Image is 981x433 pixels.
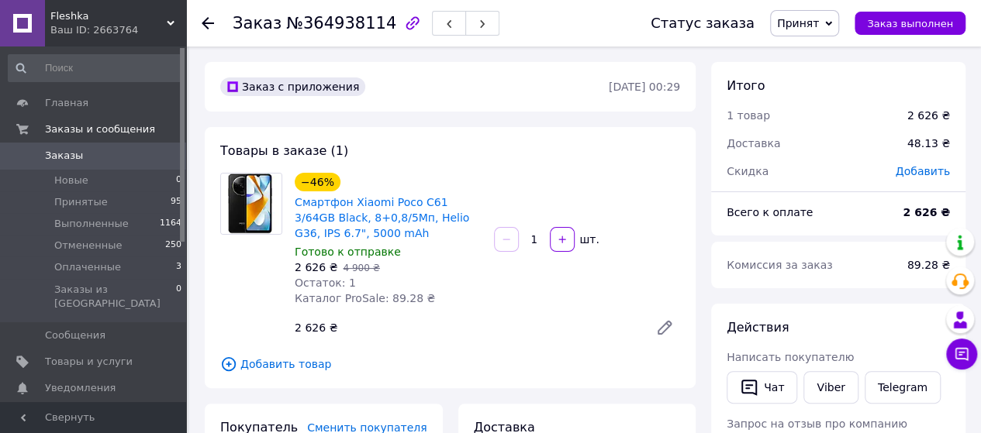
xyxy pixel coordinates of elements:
[202,15,214,31] div: Вернуться назад
[777,17,819,29] span: Принят
[54,195,108,209] span: Принятые
[343,263,379,273] span: 4 900 ₴
[220,143,348,158] span: Товары в заказе (1)
[45,149,83,163] span: Заказы
[8,54,183,82] input: Поиск
[220,356,680,373] span: Добавить товар
[727,259,833,271] span: Комиссия за заказ
[45,96,88,110] span: Главная
[160,217,181,231] span: 1164
[907,108,950,123] div: 2 626 ₴
[171,195,181,209] span: 95
[898,126,959,160] div: 48.13 ₴
[45,381,116,395] span: Уведомления
[54,283,176,311] span: Заказы из [GEOGRAPHIC_DATA]
[295,292,435,304] span: Каталог ProSale: 89.28 ₴
[45,122,155,136] span: Заказы и сообщения
[288,317,643,338] div: 2 626 ₴
[176,260,181,274] span: 3
[233,14,282,33] span: Заказ
[295,261,337,273] span: 2 626 ₴
[220,77,365,96] div: Заказ с приложения
[286,14,396,33] span: №364938114
[45,328,105,342] span: Сообщения
[651,15,755,31] div: Статус заказа
[907,259,950,271] span: 89.28 ₴
[946,338,977,369] button: Чат с покупателем
[295,277,356,289] span: Остаток: 1
[221,174,282,234] img: Смартфон Xiaomi Poco C61 3/64GB Black, 8+0,8/5Мп, Helio G36, IPS 6.7", 5000 mAh
[609,81,680,93] time: [DATE] 00:29
[896,165,950,177] span: Добавить
[54,174,88,187] span: Новые
[727,206,813,218] span: Всего к оплате
[727,78,765,93] span: Итого
[649,312,680,343] a: Редактировать
[865,371,941,404] a: Telegram
[727,351,854,363] span: Написать покупателю
[295,173,340,191] div: −46%
[54,217,129,231] span: Выполненные
[903,206,950,218] b: 2 626 ₴
[50,9,167,23] span: Fleshka
[54,260,121,274] span: Оплаченные
[176,283,181,311] span: 0
[54,239,122,253] span: Отмененные
[867,18,953,29] span: Заказ выполнен
[727,137,780,149] span: Доставка
[50,23,186,37] div: Ваш ID: 2663764
[295,246,401,258] span: Готово к отправке
[727,165,769,177] span: Скидка
[727,418,907,430] span: Запрос на отзыв про компанию
[176,174,181,187] span: 0
[803,371,858,404] a: Viber
[576,232,601,247] div: шт.
[727,320,789,335] span: Действия
[165,239,181,253] span: 250
[727,371,797,404] button: Чат
[295,196,469,239] a: Смартфон Xiaomi Poco C61 3/64GB Black, 8+0,8/5Мп, Helio G36, IPS 6.7", 5000 mAh
[727,109,770,122] span: 1 товар
[855,12,965,35] button: Заказ выполнен
[45,355,133,369] span: Товары и услуги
